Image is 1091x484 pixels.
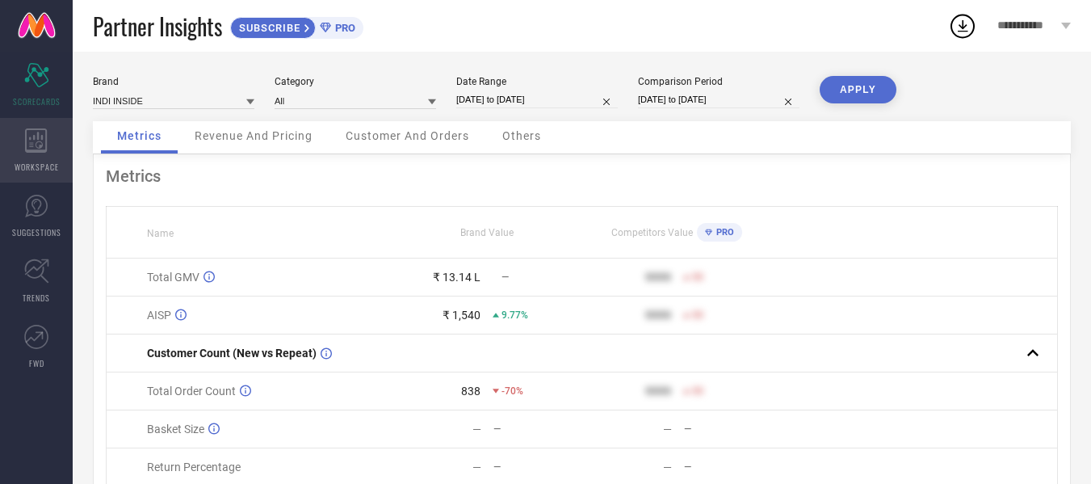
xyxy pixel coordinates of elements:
[692,385,703,397] span: 50
[692,271,703,283] span: 50
[147,347,317,360] span: Customer Count (New vs Repeat)
[501,309,528,321] span: 9.77%
[195,129,313,142] span: Revenue And Pricing
[147,309,171,322] span: AISP
[493,423,581,435] div: —
[346,129,469,142] span: Customer And Orders
[501,385,523,397] span: -70%
[147,461,241,473] span: Return Percentage
[493,461,581,473] div: —
[820,76,896,103] button: APPLY
[29,357,44,369] span: FWD
[231,22,304,34] span: SUBSCRIBE
[645,309,671,322] div: 9999
[147,385,236,398] span: Total Order Count
[684,461,771,473] div: —
[948,11,977,40] div: Open download list
[456,91,618,108] input: Select date range
[472,461,481,473] div: —
[456,76,618,87] div: Date Range
[460,227,514,238] span: Brand Value
[15,161,59,173] span: WORKSPACE
[93,10,222,43] span: Partner Insights
[684,423,771,435] div: —
[117,129,162,142] span: Metrics
[275,76,436,87] div: Category
[663,461,672,473] div: —
[712,227,734,238] span: PRO
[433,271,480,284] div: ₹ 13.14 L
[502,129,541,142] span: Others
[501,271,509,283] span: —
[23,292,50,304] span: TRENDS
[663,423,672,436] div: —
[12,226,61,238] span: SUGGESTIONS
[106,166,1058,186] div: Metrics
[443,309,480,322] div: ₹ 1,540
[638,76,799,87] div: Comparison Period
[461,385,480,398] div: 838
[13,95,61,107] span: SCORECARDS
[147,228,174,239] span: Name
[472,423,481,436] div: —
[147,423,204,436] span: Basket Size
[93,76,254,87] div: Brand
[638,91,799,108] input: Select comparison period
[645,385,671,398] div: 9999
[147,271,199,284] span: Total GMV
[611,227,693,238] span: Competitors Value
[692,309,703,321] span: 50
[230,13,363,39] a: SUBSCRIBEPRO
[645,271,671,284] div: 9999
[331,22,355,34] span: PRO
